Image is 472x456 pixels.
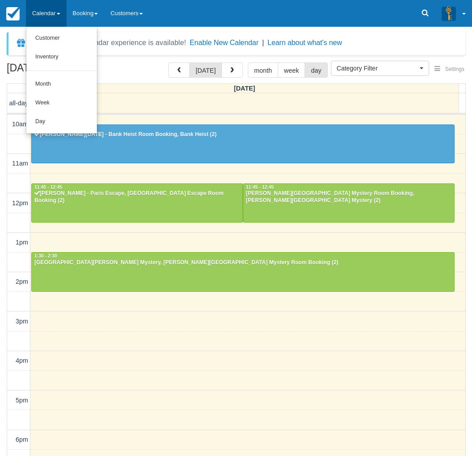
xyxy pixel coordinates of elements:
a: Month [26,75,97,94]
div: [PERSON_NAME] - Paris Escape, [GEOGRAPHIC_DATA] Escape Room Booking (2) [34,190,240,204]
button: [DATE] [189,62,222,78]
a: Learn about what's new [267,39,342,46]
button: Settings [429,63,470,76]
a: 10:15 - 11:15[PERSON_NAME][DATE] - Bank Heist Room Booking, Bank Heist (2) [31,124,455,164]
button: Category Filter [331,61,429,76]
span: 11:45 - 12:45 [246,185,274,190]
img: checkfront-main-nav-mini-logo.png [6,7,20,21]
span: Settings [445,66,464,72]
div: [PERSON_NAME][DATE] - Bank Heist Room Booking, Bank Heist (2) [34,131,452,138]
div: A new Booking Calendar experience is available! [30,37,186,48]
span: 1:30 - 2:30 [34,253,57,258]
a: 11:45 - 12:45[PERSON_NAME][GEOGRAPHIC_DATA] Mystery Room Booking, [PERSON_NAME][GEOGRAPHIC_DATA] ... [243,183,455,223]
span: 11am [12,160,28,167]
button: week [278,62,305,78]
span: all-day [9,99,28,107]
button: month [248,62,278,78]
div: [PERSON_NAME][GEOGRAPHIC_DATA] Mystery Room Booking, [PERSON_NAME][GEOGRAPHIC_DATA] Mystery (2) [246,190,452,204]
span: Category Filter [337,64,418,73]
a: Day [26,112,97,131]
span: 10am [12,120,28,128]
a: 11:45 - 12:45[PERSON_NAME] - Paris Escape, [GEOGRAPHIC_DATA] Escape Room Booking (2) [31,183,243,223]
span: 5pm [16,397,28,404]
span: 2pm [16,278,28,285]
span: 12pm [12,199,28,207]
div: [GEOGRAPHIC_DATA][PERSON_NAME] Mystery, [PERSON_NAME][GEOGRAPHIC_DATA] Mystery Room Booking (2) [34,259,452,266]
span: [DATE] [234,85,255,92]
a: 1:30 - 2:30[GEOGRAPHIC_DATA][PERSON_NAME] Mystery, [PERSON_NAME][GEOGRAPHIC_DATA] Mystery Room Bo... [31,252,455,291]
a: Customer [26,29,97,48]
span: 3pm [16,318,28,325]
span: 6pm [16,436,28,443]
span: 11:45 - 12:45 [34,185,62,190]
span: 1pm [16,239,28,246]
span: 4pm [16,357,28,364]
h2: [DATE] [7,62,120,79]
a: Inventory [26,48,97,66]
ul: Calendar [26,27,97,134]
button: day [305,62,327,78]
a: Week [26,94,97,112]
button: Enable New Calendar [190,38,259,47]
span: | [262,39,264,46]
img: A3 [442,6,456,21]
